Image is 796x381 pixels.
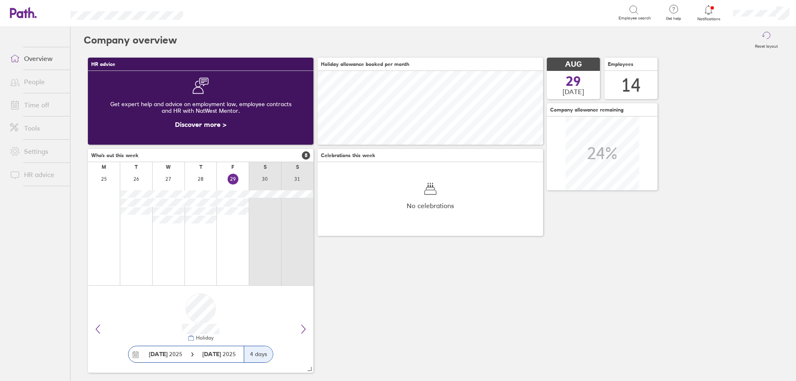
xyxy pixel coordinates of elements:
span: [DATE] [563,88,584,95]
a: HR advice [3,166,70,183]
div: 14 [621,75,641,96]
span: Company allowance remaining [550,107,624,113]
span: 2025 [202,351,236,357]
a: Discover more > [175,120,226,129]
div: S [264,164,267,170]
strong: [DATE] [202,350,223,358]
a: Settings [3,143,70,160]
div: T [199,164,202,170]
a: People [3,73,70,90]
span: Celebrations this week [321,153,375,158]
div: W [166,164,171,170]
span: Employee search [619,16,651,21]
strong: [DATE] [149,350,167,358]
span: Notifications [695,17,722,22]
a: Tools [3,120,70,136]
a: Notifications [695,4,722,22]
div: Holiday [194,335,214,341]
label: Reset layout [750,41,783,49]
span: Get help [660,16,687,21]
span: 8 [302,151,310,160]
div: M [102,164,106,170]
div: S [296,164,299,170]
div: Search [206,9,227,16]
a: Overview [3,50,70,67]
span: 29 [566,75,581,88]
span: HR advice [91,61,115,67]
div: Get expert help and advice on employment law, employee contracts and HR with NatWest Mentor. [95,94,307,121]
div: T [135,164,138,170]
span: AUG [565,60,582,69]
div: F [231,164,234,170]
a: Time off [3,97,70,113]
div: 4 days [244,346,273,362]
button: Reset layout [750,27,783,53]
span: Employees [608,61,633,67]
h2: Company overview [84,27,177,53]
span: Who's out this week [91,153,138,158]
span: No celebrations [407,202,454,209]
span: Holiday allowance booked per month [321,61,409,67]
span: 2025 [149,351,182,357]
